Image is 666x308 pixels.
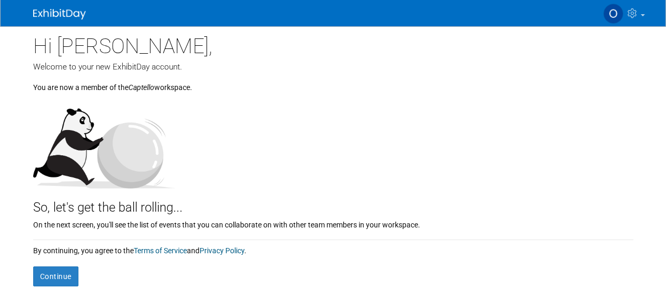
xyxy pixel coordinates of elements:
[603,4,623,24] img: Owen Ellison
[134,246,187,255] a: Terms of Service
[33,26,633,61] div: Hi [PERSON_NAME],
[33,266,78,286] button: Continue
[33,217,633,230] div: On the next screen, you'll see the list of events that you can collaborate on with other team mem...
[33,61,633,73] div: Welcome to your new ExhibitDay account.
[200,246,244,255] a: Privacy Policy
[33,73,633,93] div: You are now a member of the workspace.
[33,9,86,19] img: ExhibitDay
[33,98,175,188] img: Let's get the ball rolling
[128,83,154,92] i: Captello
[33,240,633,256] div: By continuing, you agree to the and .
[33,188,633,217] div: So, let's get the ball rolling...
